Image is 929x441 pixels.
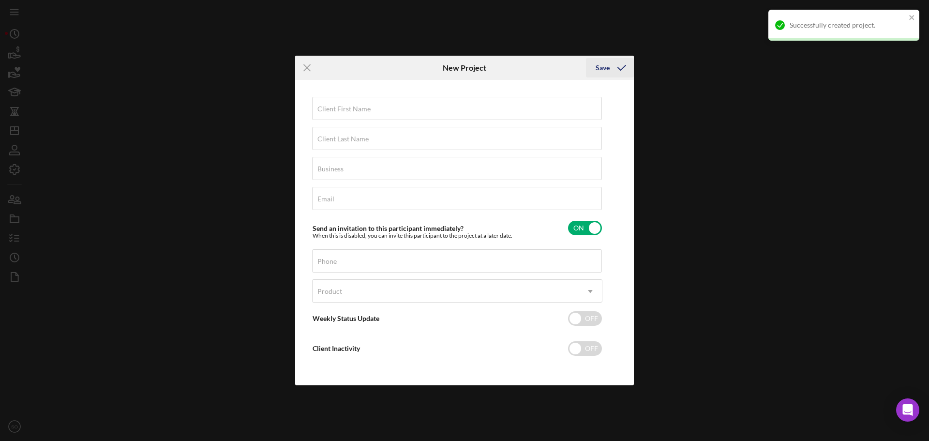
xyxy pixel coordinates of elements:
label: Send an invitation to this participant immediately? [313,224,464,232]
div: Product [317,288,342,295]
label: Email [317,195,334,203]
button: close [909,14,915,23]
div: Successfully created project. [790,21,906,29]
div: When this is disabled, you can invite this participant to the project at a later date. [313,232,512,239]
button: Save [586,58,634,77]
h6: New Project [443,63,486,72]
div: Save [596,58,610,77]
label: Weekly Status Update [313,314,379,322]
label: Client Inactivity [313,344,360,352]
label: Client Last Name [317,135,369,143]
label: Client First Name [317,105,371,113]
div: Open Intercom Messenger [896,398,919,422]
label: Phone [317,258,337,265]
label: Business [317,165,344,173]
